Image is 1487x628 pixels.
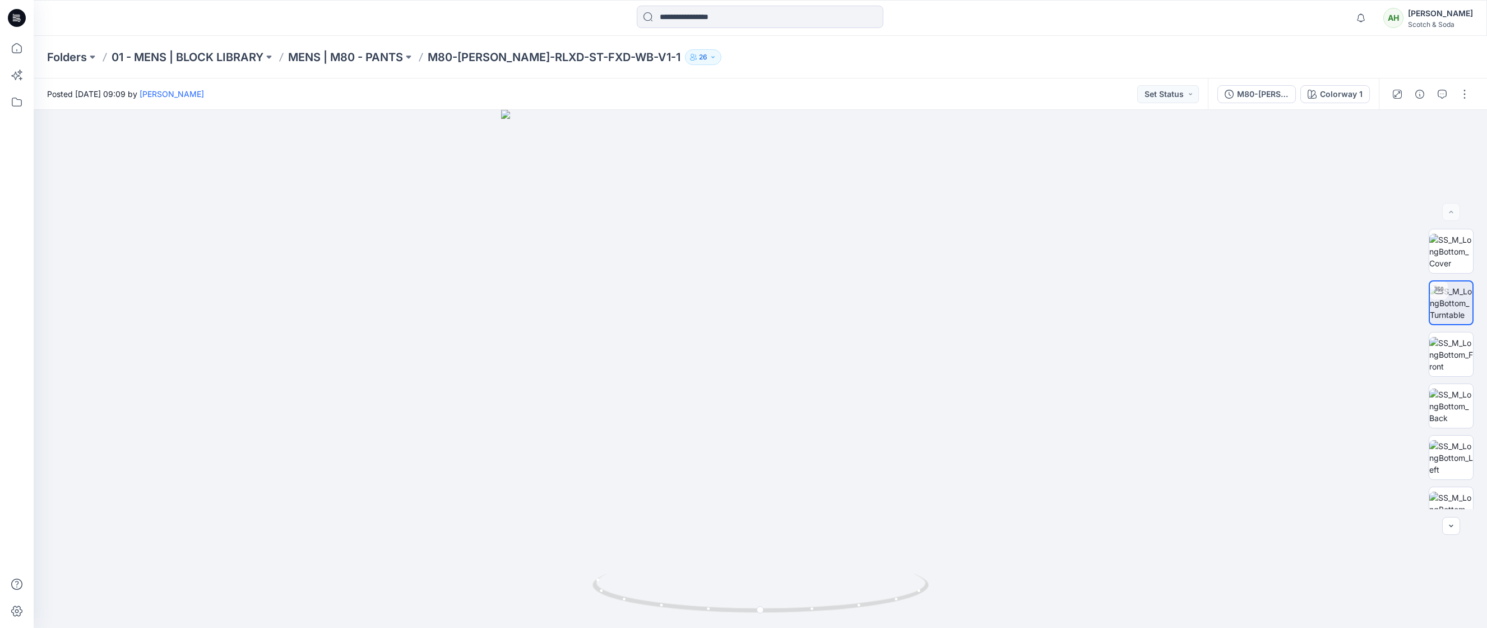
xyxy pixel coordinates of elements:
[1320,88,1363,100] div: Colorway 1
[1411,85,1429,103] button: Details
[1408,20,1473,29] div: Scotch & Soda
[1429,389,1473,424] img: SS_M_LongBottom_Back
[1237,88,1289,100] div: M80-[PERSON_NAME]-RLXD-ST-FXD-WB-V1-1
[1383,8,1403,28] div: AH
[47,49,87,65] a: Folders
[685,49,721,65] button: 26
[1429,337,1473,372] img: SS_M_LongBottom_Front
[112,49,263,65] a: 01 - MENS | BLOCK LIBRARY
[428,49,680,65] p: M80-[PERSON_NAME]-RLXD-ST-FXD-WB-V1-1
[1300,85,1370,103] button: Colorway 1
[288,49,403,65] a: MENS | M80 - PANTS
[47,88,204,100] span: Posted [DATE] 09:09 by
[1429,492,1473,527] img: SS_M_LongBottom_Right
[1408,7,1473,20] div: [PERSON_NAME]
[1217,85,1296,103] button: M80-[PERSON_NAME]-RLXD-ST-FXD-WB-V1-1
[1430,285,1472,321] img: SS_M_LongBottom_Turntable
[140,89,204,99] a: [PERSON_NAME]
[1429,440,1473,475] img: SS_M_LongBottom_Left
[699,51,707,63] p: 26
[1429,234,1473,269] img: SS_M_LongBottom_Cover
